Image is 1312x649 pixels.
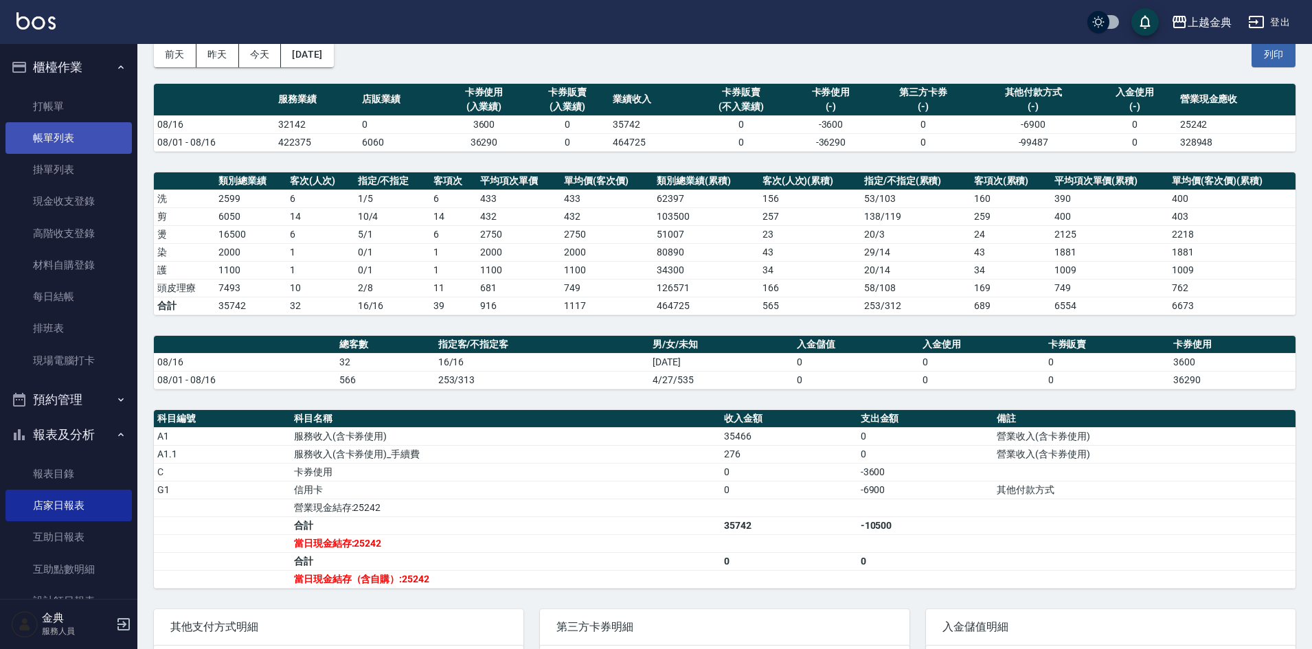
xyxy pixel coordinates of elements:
div: 卡券使用 [446,85,523,100]
td: 276 [721,445,857,463]
a: 掛單列表 [5,154,132,185]
th: 指定/不指定(累積) [861,172,971,190]
td: 328948 [1177,133,1296,151]
td: 1 [430,261,477,279]
td: 08/16 [154,353,336,371]
td: 服務收入(含卡券使用)_手續費 [291,445,721,463]
td: 35742 [215,297,286,315]
td: 16/16 [435,353,650,371]
td: 2218 [1168,225,1296,243]
a: 高階收支登錄 [5,218,132,249]
p: 服務人員 [42,625,112,637]
td: 390 [1051,190,1169,207]
td: 信用卡 [291,481,721,499]
td: 當日現金結存（含自購）:25242 [291,570,721,588]
td: 燙 [154,225,215,243]
td: 259 [971,207,1051,225]
td: 洗 [154,190,215,207]
button: 登出 [1243,10,1296,35]
td: 0 [872,115,973,133]
td: 36290 [442,133,526,151]
img: Person [11,611,38,638]
td: 432 [561,207,653,225]
td: 34300 [653,261,758,279]
td: 2 / 8 [354,279,431,297]
td: 10 [286,279,354,297]
th: 營業現金應收 [1177,84,1296,116]
td: 營業收入(含卡券使用) [993,445,1296,463]
td: 6554 [1051,297,1169,315]
div: (入業績) [446,100,523,114]
td: 0 [525,133,609,151]
td: 2750 [477,225,561,243]
div: (-) [977,100,1089,114]
td: 464725 [653,297,758,315]
td: -6900 [857,481,994,499]
td: 0 [359,115,442,133]
td: 2000 [561,243,653,261]
th: 總客數 [336,336,435,354]
td: 762 [1168,279,1296,297]
table: a dense table [154,410,1296,589]
td: 400 [1051,207,1169,225]
td: 6673 [1168,297,1296,315]
th: 收入金額 [721,410,857,428]
td: 14 [286,207,354,225]
td: 0 [525,115,609,133]
td: 0 / 1 [354,243,431,261]
div: 第三方卡券 [876,85,970,100]
td: 103500 [653,207,758,225]
th: 服務業績 [275,84,359,116]
a: 帳單列表 [5,122,132,154]
td: 1009 [1051,261,1169,279]
td: 0 [857,445,994,463]
th: 入金使用 [919,336,1045,354]
td: 2000 [477,243,561,261]
td: 染 [154,243,215,261]
div: 卡券使用 [793,85,870,100]
td: 0 [721,463,857,481]
td: 160 [971,190,1051,207]
td: 14 [430,207,477,225]
td: A1.1 [154,445,291,463]
td: 51007 [653,225,758,243]
td: 08/01 - 08/16 [154,371,336,389]
td: 166 [759,279,861,297]
th: 單均價(客次價)(累積) [1168,172,1296,190]
td: 營業現金結存:25242 [291,499,721,516]
td: 253/313 [435,371,650,389]
td: 138 / 119 [861,207,971,225]
td: 0 [919,353,1045,371]
td: -3600 [789,115,873,133]
button: save [1131,8,1159,36]
a: 店家日報表 [5,490,132,521]
td: 10 / 4 [354,207,431,225]
a: 互助日報表 [5,521,132,553]
td: 服務收入(含卡券使用) [291,427,721,445]
td: 3600 [1170,353,1296,371]
td: 29 / 14 [861,243,971,261]
td: 0 [721,552,857,570]
td: 422375 [275,133,359,151]
td: -10500 [857,516,994,534]
td: -6900 [974,115,1093,133]
span: 其他支付方式明細 [170,620,507,634]
td: 2599 [215,190,286,207]
td: G1 [154,481,291,499]
a: 每日結帳 [5,281,132,312]
td: 頭皮理療 [154,279,215,297]
td: 58 / 108 [861,279,971,297]
th: 客項次 [430,172,477,190]
td: 剪 [154,207,215,225]
td: 916 [477,297,561,315]
td: 62397 [653,190,758,207]
th: 類別總業績(累積) [653,172,758,190]
td: 0 [919,371,1045,389]
a: 現金收支登錄 [5,185,132,217]
th: 平均項次單價 [477,172,561,190]
td: 32 [336,353,435,371]
td: 合計 [291,516,721,534]
div: 上越金典 [1188,14,1232,31]
td: 23 [759,225,861,243]
div: (入業績) [529,100,606,114]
